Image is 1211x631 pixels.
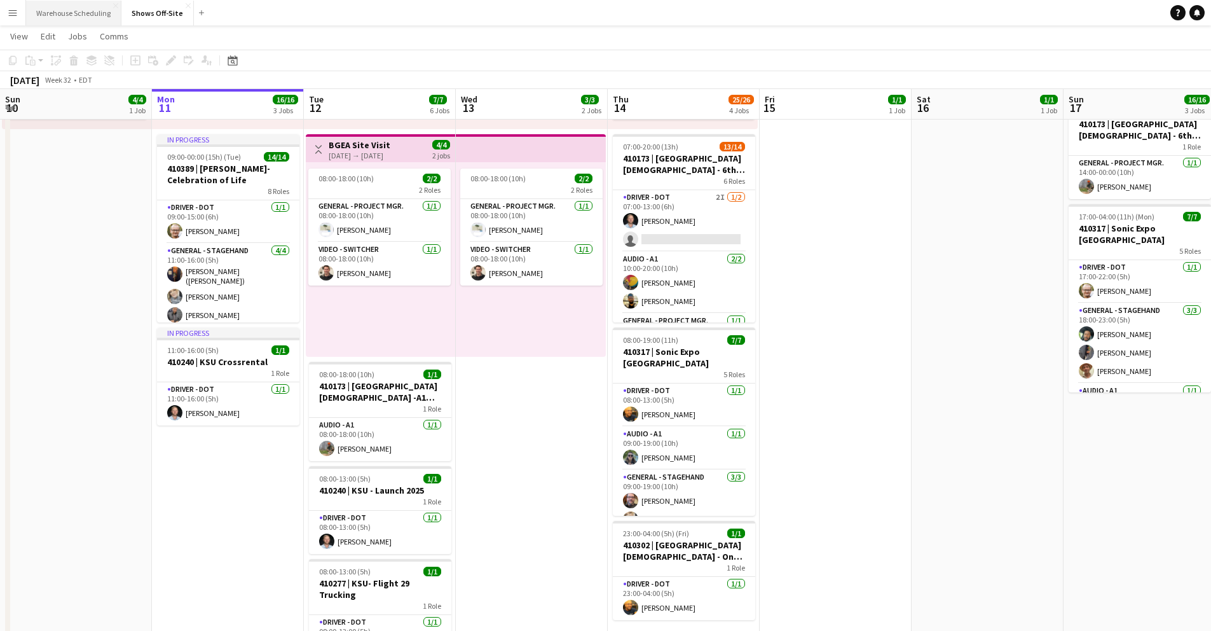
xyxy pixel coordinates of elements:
a: Jobs [63,28,92,45]
span: View [10,31,28,42]
div: 6 Jobs [430,106,449,115]
span: Wed [461,94,477,105]
span: Mon [157,94,175,105]
span: 11 [155,101,175,115]
span: 5 Roles [1179,246,1201,256]
span: 14/14 [264,152,289,162]
app-job-card: 23:00-04:00 (5h) (Fri)1/1410302 | [GEOGRAPHIC_DATA][DEMOGRAPHIC_DATA] - One Race Event1 RoleDrive... [613,521,755,620]
span: 1 Role [423,601,441,611]
span: 11:00-16:00 (5h) [167,345,219,355]
span: 1/1 [271,345,289,355]
h3: 410240 | KSU Crossrental [157,356,299,368]
app-job-card: 08:00-13:00 (5h)1/1410240 | KSU - Launch 20251 RoleDriver - DOT1/108:00-13:00 (5h)[PERSON_NAME] [309,466,451,554]
div: In progress [157,328,299,338]
h3: 410317 | Sonic Expo [GEOGRAPHIC_DATA] [1069,223,1211,246]
h3: 410277 | KSU- Flight 29 Trucking [309,578,451,600]
span: 4/4 [128,95,146,104]
app-card-role: Video - Switcher1/108:00-18:00 (10h)[PERSON_NAME] [460,242,603,286]
div: 1 Job [889,106,905,115]
button: Warehouse Scheduling [26,1,121,25]
h3: BGEA Site Visit [329,139,390,151]
div: 1 Job [1041,106,1057,115]
span: 7/7 [1183,212,1201,221]
div: EDT [79,75,92,85]
div: In progress [157,134,299,144]
button: Shows Off-Site [121,1,194,25]
span: Sat [917,94,931,105]
span: 1/1 [727,529,745,538]
div: [DATE] → [DATE] [329,151,390,160]
app-card-role: General - Project Mgr.1/108:00-18:00 (10h)[PERSON_NAME] [460,199,603,242]
app-job-card: 07:00-20:00 (13h)13/14410173 | [GEOGRAPHIC_DATA][DEMOGRAPHIC_DATA] - 6th Grade Fall Camp FFA 2025... [613,134,755,322]
h3: 410317 | Sonic Expo [GEOGRAPHIC_DATA] [613,346,755,369]
app-card-role: Driver - DOT1/111:00-16:00 (5h)[PERSON_NAME] [157,382,299,426]
span: 3/3 [581,95,599,104]
span: Comms [100,31,128,42]
span: 09:00-00:00 (15h) (Tue) [167,152,241,162]
app-card-role: Driver - DOT1/109:00-15:00 (6h)[PERSON_NAME] [157,200,299,244]
div: 3 Jobs [1185,106,1209,115]
span: 7/7 [727,335,745,345]
app-job-card: 08:00-18:00 (10h)2/22 RolesGeneral - Project Mgr.1/108:00-18:00 (10h)[PERSON_NAME]Video - Switche... [308,169,451,286]
app-card-role: Driver - DOT1/117:00-22:00 (5h)[PERSON_NAME] [1069,260,1211,303]
app-job-card: 14:00-00:00 (10h) (Mon)1/1410173 | [GEOGRAPHIC_DATA][DEMOGRAPHIC_DATA] - 6th Grade Fall Camp FFA ... [1069,100,1211,199]
span: 1/1 [423,567,441,576]
div: 4 Jobs [729,106,753,115]
span: 08:00-18:00 (10h) [470,174,526,183]
app-card-role: General - Project Mgr.1/1 [613,314,755,357]
a: Comms [95,28,133,45]
span: 4/4 [432,140,450,149]
app-job-card: 17:00-04:00 (11h) (Mon)7/7410317 | Sonic Expo [GEOGRAPHIC_DATA]5 RolesDriver - DOT1/117:00-22:00 ... [1069,204,1211,392]
span: 08:00-13:00 (5h) [319,567,371,576]
h3: 410173 | [GEOGRAPHIC_DATA][DEMOGRAPHIC_DATA] - 6th Grade Fall Camp FFA 2025 [1069,118,1211,141]
div: 08:00-19:00 (11h)7/7410317 | Sonic Expo [GEOGRAPHIC_DATA]5 RolesDriver - DOT1/108:00-13:00 (5h)[P... [613,328,755,516]
span: 8 Roles [268,186,289,196]
span: 6 Roles [723,176,745,186]
app-card-role: General - Stagehand3/318:00-23:00 (5h)[PERSON_NAME][PERSON_NAME][PERSON_NAME] [1069,303,1211,384]
app-card-role: Driver - DOT1/123:00-04:00 (5h)[PERSON_NAME] [613,577,755,620]
div: 3 Jobs [273,106,298,115]
app-card-role: Driver - DOT1/108:00-13:00 (5h)[PERSON_NAME] [613,384,755,427]
div: In progress09:00-00:00 (15h) (Tue)14/14410389 | [PERSON_NAME]- Celebration of Life8 RolesDriver -... [157,134,299,322]
app-card-role: Audio - A12/210:00-20:00 (10h)[PERSON_NAME][PERSON_NAME] [613,252,755,314]
span: 25/26 [729,95,754,104]
span: 08:00-18:00 (10h) [318,174,374,183]
span: 2 Roles [419,185,441,195]
span: 1/1 [1040,95,1058,104]
span: 14 [611,101,629,115]
span: Jobs [68,31,87,42]
span: 07:00-20:00 (13h) [623,142,678,151]
a: Edit [36,28,60,45]
div: 2 jobs [432,149,450,160]
span: 2 Roles [571,185,592,195]
span: 15 [763,101,775,115]
div: 1 Job [129,106,146,115]
div: 08:00-18:00 (10h)1/1410173 | [GEOGRAPHIC_DATA][DEMOGRAPHIC_DATA] -A1 Prep Day1 RoleAudio - A11/10... [309,362,451,461]
app-job-card: In progress11:00-16:00 (5h)1/1410240 | KSU Crossrental1 RoleDriver - DOT1/111:00-16:00 (5h)[PERSO... [157,328,299,426]
app-card-role: General - Project Mgr.1/108:00-18:00 (10h)[PERSON_NAME] [308,199,451,242]
app-job-card: 08:00-18:00 (10h)2/22 RolesGeneral - Project Mgr.1/108:00-18:00 (10h)[PERSON_NAME]Video - Switche... [460,169,603,286]
app-card-role: Audio - A11/108:00-18:00 (10h)[PERSON_NAME] [309,418,451,461]
span: 17:00-04:00 (11h) (Mon) [1079,212,1154,221]
span: 5 Roles [723,370,745,379]
span: 1 Role [423,497,441,506]
span: 16/16 [273,95,298,104]
span: 12 [307,101,324,115]
h3: 410173 | [GEOGRAPHIC_DATA][DEMOGRAPHIC_DATA] - 6th Grade Fall Camp FFA 2025 [613,153,755,176]
span: 1 Role [423,404,441,413]
span: Edit [41,31,55,42]
span: 17 [1067,101,1084,115]
span: Tue [309,94,324,105]
app-card-role: Video - Switcher1/108:00-18:00 (10h)[PERSON_NAME] [308,242,451,286]
span: 16 [915,101,931,115]
span: 1/1 [423,474,441,483]
span: 13 [459,101,477,115]
h3: 410302 | [GEOGRAPHIC_DATA][DEMOGRAPHIC_DATA] - One Race Event [613,539,755,562]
